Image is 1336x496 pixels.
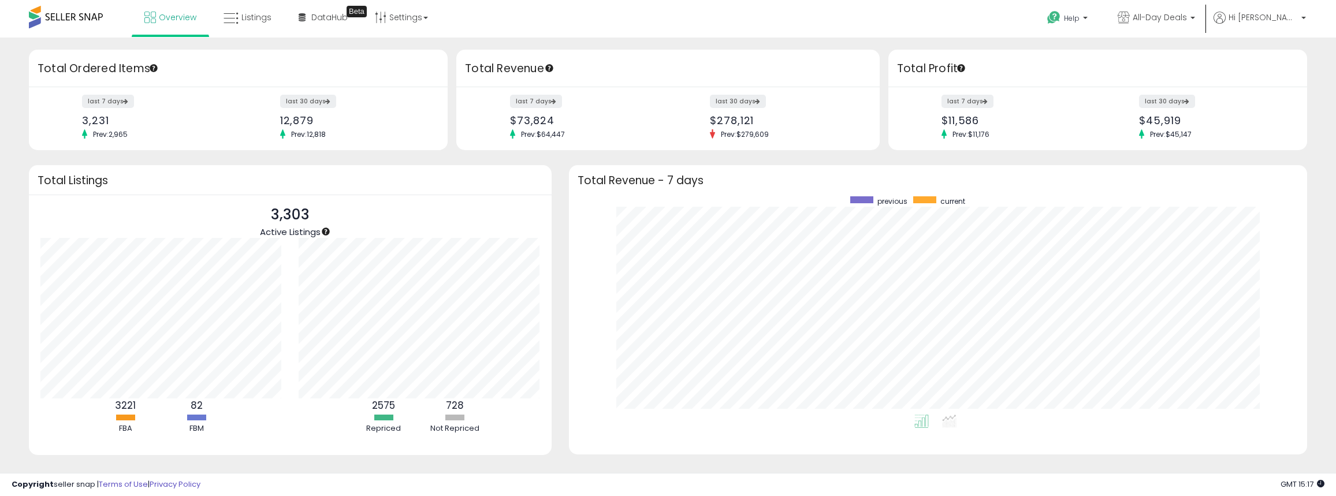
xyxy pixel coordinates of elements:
a: Hi [PERSON_NAME] [1214,12,1306,38]
span: Prev: $279,609 [715,129,775,139]
div: FBM [162,423,231,434]
div: $278,121 [710,114,859,126]
b: 2575 [372,398,395,412]
span: Help [1064,13,1080,23]
div: Tooltip anchor [321,226,331,237]
p: 3,303 [260,204,321,226]
div: Tooltip anchor [544,63,555,73]
h3: Total Revenue [465,61,871,77]
span: Prev: 12,818 [285,129,332,139]
div: Tooltip anchor [347,6,367,17]
a: Privacy Policy [150,479,200,490]
h3: Total Revenue - 7 days [578,176,1298,185]
div: seller snap | | [12,479,200,490]
div: Tooltip anchor [148,63,159,73]
label: last 30 days [280,95,336,108]
div: $73,824 [510,114,660,126]
span: current [940,196,965,206]
div: $11,586 [941,114,1089,126]
span: DataHub [311,12,348,23]
h3: Total Listings [38,176,543,185]
b: 3221 [115,398,136,412]
span: Prev: $11,176 [947,129,995,139]
div: Tooltip anchor [956,63,966,73]
span: All-Day Deals [1133,12,1187,23]
label: last 7 days [941,95,993,108]
label: last 7 days [510,95,562,108]
span: Prev: 2,965 [87,129,133,139]
span: Hi [PERSON_NAME] [1229,12,1298,23]
label: last 30 days [1139,95,1195,108]
div: 12,879 [280,114,427,126]
label: last 7 days [82,95,134,108]
span: Listings [241,12,271,23]
div: FBA [91,423,160,434]
a: Terms of Use [99,479,148,490]
label: last 30 days [710,95,766,108]
h3: Total Profit [897,61,1298,77]
span: Overview [159,12,196,23]
div: Repriced [349,423,418,434]
span: 2025-09-16 15:17 GMT [1281,479,1324,490]
h3: Total Ordered Items [38,61,439,77]
span: Prev: $64,447 [515,129,571,139]
span: Active Listings [260,226,321,238]
i: Get Help [1047,10,1061,25]
span: Prev: $45,147 [1144,129,1197,139]
span: previous [877,196,907,206]
strong: Copyright [12,479,54,490]
div: $45,919 [1139,114,1286,126]
a: Help [1038,2,1099,38]
b: 728 [446,398,464,412]
b: 82 [191,398,203,412]
div: Not Repriced [420,423,489,434]
div: 3,231 [82,114,229,126]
